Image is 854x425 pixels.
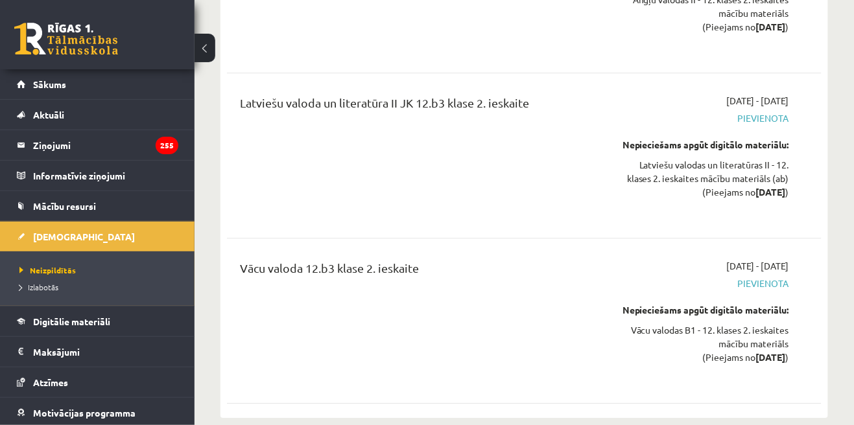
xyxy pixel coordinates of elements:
[17,130,178,160] a: Ziņojumi255
[33,130,178,160] legend: Ziņojumi
[619,277,789,290] span: Pievienota
[33,231,135,242] span: [DEMOGRAPHIC_DATA]
[240,259,600,283] div: Vācu valoda 12.b3 klase 2. ieskaite
[756,351,786,363] strong: [DATE]
[33,316,110,327] span: Digitālie materiāli
[727,259,789,273] span: [DATE] - [DATE]
[17,337,178,367] a: Maksājumi
[619,303,789,317] div: Nepieciešams apgūt digitālo materiālu:
[619,323,789,364] div: Vācu valodas B1 - 12. klases 2. ieskaites mācību materiāls (Pieejams no )
[17,306,178,336] a: Digitālie materiāli
[17,222,178,251] a: [DEMOGRAPHIC_DATA]
[33,161,178,190] legend: Informatīvie ziņojumi
[17,69,178,99] a: Sākums
[240,94,600,118] div: Latviešu valoda un literatūra II JK 12.b3 klase 2. ieskaite
[33,376,68,388] span: Atzīmes
[727,94,789,108] span: [DATE] - [DATE]
[33,337,178,367] legend: Maksājumi
[33,200,96,212] span: Mācību resursi
[619,138,789,152] div: Nepieciešams apgūt digitālo materiālu:
[19,282,58,292] span: Izlabotās
[17,100,178,130] a: Aktuāli
[756,21,786,32] strong: [DATE]
[156,137,178,154] i: 255
[17,191,178,221] a: Mācību resursi
[33,407,136,419] span: Motivācijas programma
[14,23,118,55] a: Rīgas 1. Tālmācības vidusskola
[17,161,178,190] a: Informatīvie ziņojumi
[619,158,789,199] div: Latviešu valodas un literatūras II - 12. klases 2. ieskaites mācību materiāls (ab) (Pieejams no )
[756,186,786,198] strong: [DATE]
[17,367,178,397] a: Atzīmes
[19,265,76,275] span: Neizpildītās
[19,264,182,276] a: Neizpildītās
[33,78,66,90] span: Sākums
[19,281,182,293] a: Izlabotās
[33,109,64,121] span: Aktuāli
[619,111,789,125] span: Pievienota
